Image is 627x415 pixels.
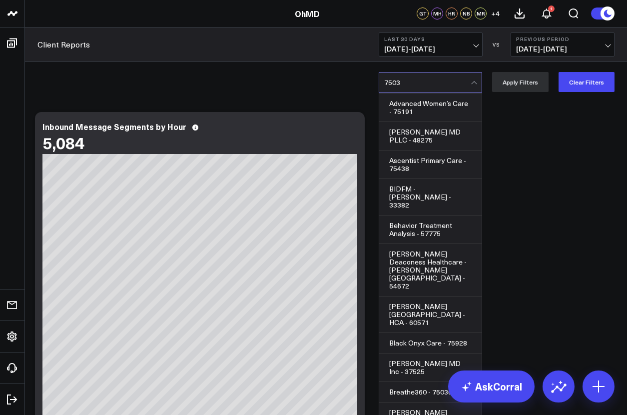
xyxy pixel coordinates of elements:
div: [PERSON_NAME] Deaconess Healthcare - [PERSON_NAME][GEOGRAPHIC_DATA] - 54672 [379,244,482,296]
div: Behavior Treatment Analysis - 57775 [379,215,482,244]
span: [DATE] - [DATE] [384,45,477,53]
span: [DATE] - [DATE] [516,45,609,53]
div: HR [446,7,458,19]
div: 5,084 [42,133,84,151]
div: [PERSON_NAME] MD PLLC - 48275 [379,122,482,150]
div: MR [475,7,487,19]
a: AskCorral [448,370,535,402]
div: Inbound Message Segments by Hour [42,122,186,131]
button: Last 30 Days[DATE]-[DATE] [379,32,483,56]
div: VS [488,41,506,47]
button: Clear Filters [559,72,615,92]
div: Breathe360 - 75036 [379,382,482,402]
button: Apply Filters [492,72,549,92]
b: Previous Period [516,36,609,42]
div: Ascentist Primary Care - 75438 [379,150,482,179]
div: Black Onyx Care - 75928 [379,333,482,353]
div: Advanced Women’s Care - 75191 [379,93,482,122]
a: OhMD [295,8,320,19]
div: 1 [548,5,555,12]
button: Previous Period[DATE]-[DATE] [511,32,615,56]
div: NB [460,7,472,19]
div: MH [431,7,443,19]
div: BIDFM - [PERSON_NAME] - 33382 [379,179,482,215]
div: [PERSON_NAME][GEOGRAPHIC_DATA] - HCA - 60571 [379,296,482,333]
a: Client Reports [37,39,90,50]
button: +4 [489,7,501,19]
div: [PERSON_NAME] MD Inc - 37525 [379,353,482,382]
span: + 4 [491,10,500,17]
b: Last 30 Days [384,36,477,42]
div: GT [417,7,429,19]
